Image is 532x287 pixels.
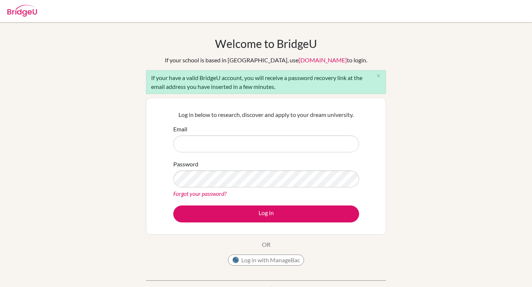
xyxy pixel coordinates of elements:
[173,205,359,222] button: Log in
[173,125,187,134] label: Email
[173,110,359,119] p: Log in below to research, discover and apply to your dream university.
[173,160,198,169] label: Password
[146,70,386,94] div: If your have a valid BridgeU account, you will receive a password recovery link at the email addr...
[228,255,304,266] button: Log in with ManageBac
[7,5,37,17] img: Bridge-U
[371,70,386,82] button: Close
[215,37,317,50] h1: Welcome to BridgeU
[376,73,381,79] i: close
[299,56,347,63] a: [DOMAIN_NAME]
[173,190,226,197] a: Forgot your password?
[165,56,367,65] div: If your school is based in [GEOGRAPHIC_DATA], use to login.
[262,240,270,249] p: OR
